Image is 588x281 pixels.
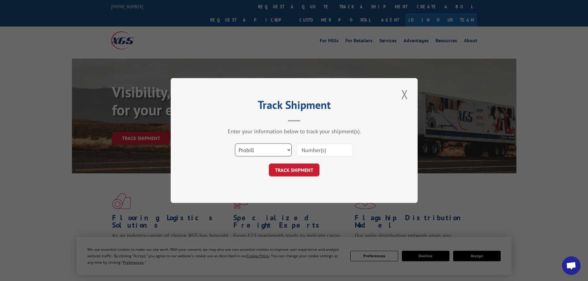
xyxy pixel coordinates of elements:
[269,163,319,176] button: TRACK SHIPMENT
[296,143,353,156] input: Number(s)
[399,86,410,103] button: Close modal
[202,101,387,112] h2: Track Shipment
[202,128,387,135] div: Enter your information below to track your shipment(s).
[562,256,581,275] a: Open chat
